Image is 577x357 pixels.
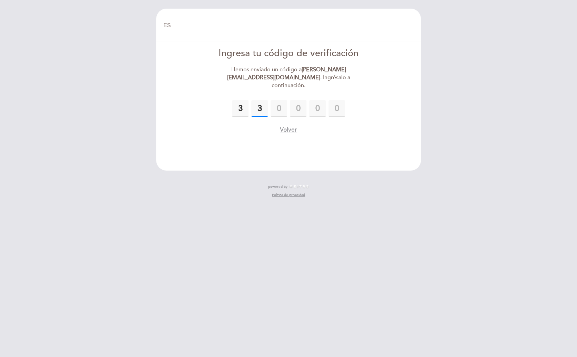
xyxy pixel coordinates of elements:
input: 0 [328,100,345,117]
button: Volver [280,125,297,134]
input: 0 [309,100,326,117]
a: powered by [268,184,309,189]
input: 0 [232,100,249,117]
input: 0 [271,100,287,117]
div: Hemos enviado un código a . Ingrésalo a continuación. [210,66,368,90]
strong: [PERSON_NAME][EMAIL_ADDRESS][DOMAIN_NAME] [227,66,346,81]
input: 0 [290,100,306,117]
span: powered by [268,184,287,189]
img: MEITRE [289,185,309,188]
div: Ingresa tu código de verificación [210,47,368,60]
input: 0 [251,100,268,117]
a: Política de privacidad [272,193,305,197]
